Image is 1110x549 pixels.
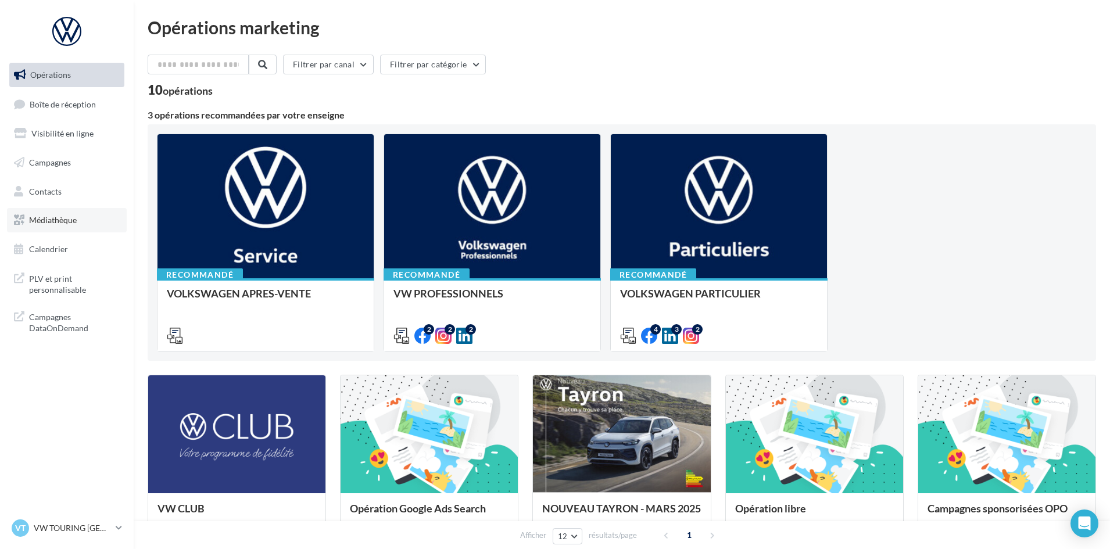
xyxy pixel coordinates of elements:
[620,287,761,300] span: VOLKSWAGEN PARTICULIER
[7,180,127,204] a: Contacts
[7,150,127,175] a: Campagnes
[650,324,661,335] div: 4
[34,522,111,534] p: VW TOURING [GEOGRAPHIC_DATA]
[148,110,1096,120] div: 3 opérations recommandées par votre enseigne
[148,19,1096,36] div: Opérations marketing
[283,55,374,74] button: Filtrer par canal
[30,70,71,80] span: Opérations
[350,502,486,515] span: Opération Google Ads Search
[610,268,696,281] div: Recommandé
[167,287,311,300] span: VOLKSWAGEN APRES-VENTE
[157,268,243,281] div: Recommandé
[542,502,701,515] span: NOUVEAU TAYRON - MARS 2025
[7,237,127,261] a: Calendrier
[424,324,434,335] div: 2
[30,99,96,109] span: Boîte de réception
[29,157,71,167] span: Campagnes
[680,526,699,544] span: 1
[9,517,124,539] a: VT VW TOURING [GEOGRAPHIC_DATA]
[31,128,94,138] span: Visibilité en ligne
[1070,509,1098,537] div: Open Intercom Messenger
[558,532,568,541] span: 12
[7,266,127,300] a: PLV et print personnalisable
[157,502,205,515] span: VW CLUB
[7,208,127,232] a: Médiathèque
[520,530,546,541] span: Afficher
[7,304,127,339] a: Campagnes DataOnDemand
[29,215,77,225] span: Médiathèque
[29,271,120,296] span: PLV et print personnalisable
[7,121,127,146] a: Visibilité en ligne
[445,324,455,335] div: 2
[735,502,806,515] span: Opération libre
[15,522,26,534] span: VT
[466,324,476,335] div: 2
[7,63,127,87] a: Opérations
[380,55,486,74] button: Filtrer par catégorie
[7,92,127,117] a: Boîte de réception
[29,244,68,254] span: Calendrier
[29,186,62,196] span: Contacts
[384,268,470,281] div: Recommandé
[671,324,682,335] div: 3
[928,502,1068,515] span: Campagnes sponsorisées OPO
[29,309,120,334] span: Campagnes DataOnDemand
[589,530,637,541] span: résultats/page
[163,85,213,96] div: opérations
[692,324,703,335] div: 2
[148,84,213,96] div: 10
[393,287,503,300] span: VW PROFESSIONNELS
[553,528,582,544] button: 12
